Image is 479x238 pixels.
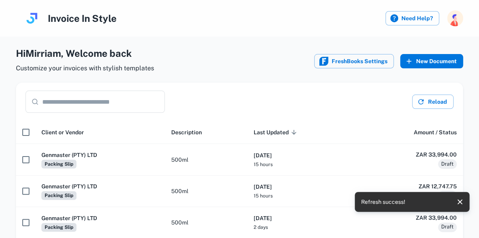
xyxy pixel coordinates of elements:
[41,128,84,137] span: Client or Vendor
[438,160,457,168] span: Draft
[254,214,351,223] h6: [DATE]
[165,144,247,175] td: 500ml
[385,11,439,25] label: Need Help?
[254,182,351,191] h6: [DATE]
[438,223,457,231] span: Draft
[447,10,463,26] img: photoURL
[41,182,158,191] h6: Genmaster (PTY) LTD
[438,192,457,199] span: Draft
[41,191,76,200] span: Packing Slip
[41,160,76,168] span: Packing Slip
[41,223,76,232] span: Packing Slip
[171,128,202,137] span: Description
[254,151,351,160] h6: [DATE]
[254,224,268,230] span: 2 days
[254,162,273,167] span: 15 hours
[254,193,273,199] span: 15 hours
[364,182,457,191] h6: ZAR 12,747.75
[16,46,154,60] h4: Hi Mirriam , Welcome back
[16,64,154,73] span: Customize your invoices with stylish templates
[48,11,117,25] h4: Invoice In Style
[24,10,40,26] img: logo.svg
[454,195,466,208] button: close
[165,175,247,207] td: 500ml
[361,194,405,209] div: Refresh success!
[319,56,328,66] img: FreshBooks icon
[364,213,457,222] h6: ZAR 33,994.00
[414,128,457,137] span: Amount / Status
[254,128,299,137] span: Last Updated
[41,214,158,223] h6: Genmaster (PTY) LTD
[412,95,454,109] button: Reload
[364,150,457,159] h6: ZAR 33,994.00
[400,54,463,68] button: New Document
[41,151,158,159] h6: Genmaster (PTY) LTD
[314,54,394,68] button: FreshBooks iconFreshBooks Settings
